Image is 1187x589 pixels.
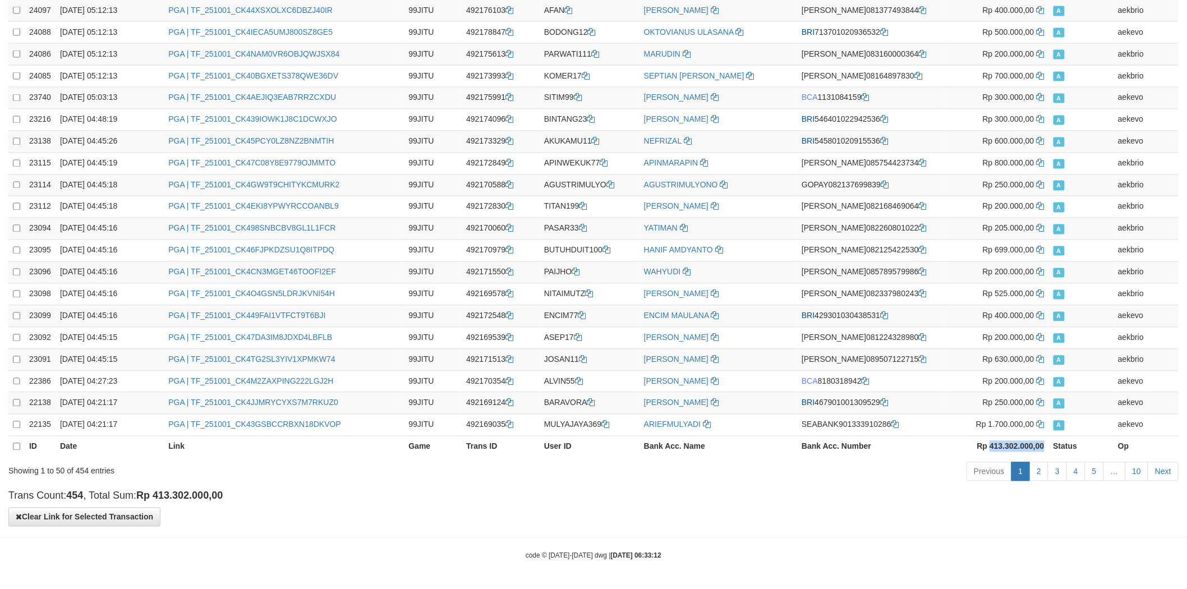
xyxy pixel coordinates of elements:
[797,284,946,306] td: 082337980243
[611,552,661,560] strong: [DATE] 06:33:12
[404,393,462,415] td: 99JITU
[168,224,335,233] a: PGA | TF_251001_CK498SNBCBV8GL1L1FCR
[462,393,540,415] td: 492169124
[56,196,164,218] td: [DATE] 04:45:18
[168,420,341,429] a: PGA | TF_251001_CK43GSBCCRBXN18DKVOP
[164,436,404,458] th: Link
[983,377,1034,386] span: Rp 200.000,00
[462,218,540,240] td: 492170060
[797,153,946,174] td: 085754423734
[462,109,540,131] td: 492174096
[540,44,639,66] td: PARWATI111
[1103,462,1126,481] a: …
[404,196,462,218] td: 99JITU
[526,552,661,560] small: code © [DATE]-[DATE] dwg |
[462,262,540,284] td: 492171550
[1029,462,1048,481] a: 2
[540,393,639,415] td: BARAVORA
[56,327,164,349] td: [DATE] 04:45:15
[1148,462,1179,481] a: Next
[797,240,946,262] td: 082125422530
[168,181,339,190] a: PGA | TF_251001_CK4GW9T9CHITYKCMURK2
[25,218,56,240] td: 23094
[1114,88,1179,109] td: aekevo
[404,88,462,109] td: 99JITU
[25,262,56,284] td: 23096
[797,349,946,371] td: 089507122715
[644,224,678,233] a: YATIMAN
[797,174,946,196] td: 082137699839
[983,224,1034,233] span: Rp 205.000,00
[168,49,339,58] a: PGA | TF_251001_CK4NAM0VR6OBJQWJSX84
[462,174,540,196] td: 492170588
[66,490,83,501] strong: 454
[540,349,639,371] td: JOSAN11
[644,311,709,320] a: ENCIM MAULANA
[1053,72,1065,81] span: Approved - Marked by aekbrio
[802,398,815,407] span: BRI
[56,393,164,415] td: [DATE] 04:21:17
[25,393,56,415] td: 22138
[404,305,462,327] td: 99JITU
[797,196,946,218] td: 082168469064
[168,311,325,320] a: PGA | TF_251001_CK449FAI1VTFCT9T6BJI
[404,415,462,436] td: 99JITU
[1053,312,1065,321] span: Approved - Marked by aekevo
[404,284,462,306] td: 99JITU
[983,246,1034,255] span: Rp 699.000,00
[540,22,639,44] td: BODONG12
[1066,462,1085,481] a: 4
[540,153,639,174] td: APINWEKUK77
[802,6,866,15] span: [PERSON_NAME]
[540,415,639,436] td: MULYAJAYA369
[1114,153,1179,174] td: aekbrio
[8,508,160,527] button: Clear Link for Selected Transaction
[540,131,639,153] td: AKUKAMU11
[1114,284,1179,306] td: aekbrio
[802,333,866,342] span: [PERSON_NAME]
[644,333,708,342] a: [PERSON_NAME]
[1053,334,1065,343] span: Approved - Marked by aekbrio
[462,153,540,174] td: 492172849
[644,159,698,168] a: APINMARAPIN
[983,6,1034,15] span: Rp 400.000,00
[25,153,56,174] td: 23115
[1114,44,1179,66] td: aekbrio
[644,268,681,277] a: WAHYUDI
[1114,305,1179,327] td: aekevo
[540,218,639,240] td: PASAR33
[644,181,718,190] a: AGUSTRIMULYONO
[25,284,56,306] td: 23098
[56,436,164,458] th: Date
[802,202,866,211] span: [PERSON_NAME]
[56,218,164,240] td: [DATE] 04:45:16
[797,327,946,349] td: 081224328980
[168,355,335,364] a: PGA | TF_251001_CK4TG2SL3YIV1XPMKW74
[540,327,639,349] td: ASEP17
[1114,327,1179,349] td: aekbrio
[983,268,1034,277] span: Rp 200.000,00
[462,305,540,327] td: 492172548
[168,268,336,277] a: PGA | TF_251001_CK4CN3MGET46TOOFI2EF
[644,202,708,211] a: [PERSON_NAME]
[462,327,540,349] td: 492169539
[1048,462,1067,481] a: 3
[1085,462,1104,481] a: 5
[404,66,462,88] td: 99JITU
[56,66,164,88] td: [DATE] 05:12:13
[168,137,334,146] a: PGA | TF_251001_CK45PCY0LZ8NZ2BNMTIH
[56,305,164,327] td: [DATE] 04:45:16
[797,66,946,88] td: 08164897830
[404,131,462,153] td: 99JITU
[404,109,462,131] td: 99JITU
[802,181,829,190] span: GOPAY
[1114,196,1179,218] td: aekbrio
[1114,66,1179,88] td: aekbrio
[797,22,946,44] td: 713701020936532
[1114,240,1179,262] td: aekbrio
[802,93,818,102] span: BCA
[404,240,462,262] td: 99JITU
[462,284,540,306] td: 492169578
[136,490,223,501] strong: Rp 413.302.000,00
[797,393,946,415] td: 467901001309529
